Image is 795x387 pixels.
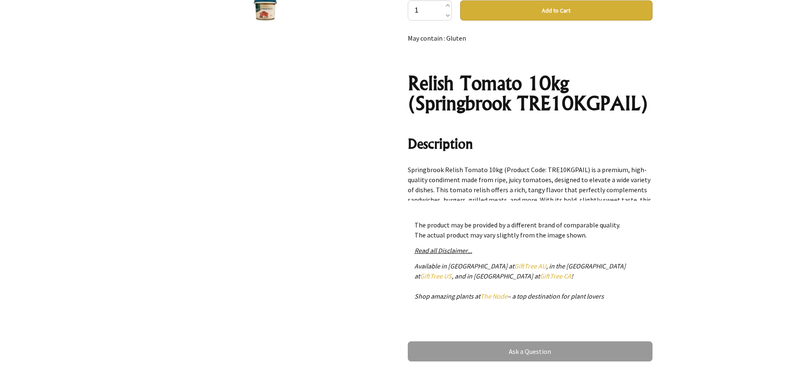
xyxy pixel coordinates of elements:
strong: Description [408,135,473,152]
a: Ask a Question [408,341,653,361]
a: Read all Disclaimer... [414,246,472,255]
p: May contain : Gluten [408,33,653,53]
button: Add to Cart [460,0,653,21]
a: GiftTree CA [540,272,571,280]
a: GiftTree US [420,272,452,280]
p: The product may be provided by a different brand of comparable quality. The actual product may va... [414,220,646,240]
p: Springbrook Relish Tomato 10kg (Product Code: TRE10KGPAIL) is a premium, high-quality condiment m... [408,165,653,225]
em: Available in [GEOGRAPHIC_DATA] at , in the [GEOGRAPHIC_DATA] at , and in [GEOGRAPHIC_DATA] at ! S... [414,262,626,300]
strong: Relish Tomato 10kg (Springbrook TRE10KGPAIL) [408,72,648,115]
a: The Node [480,292,508,300]
a: GiftTree AU [514,262,546,270]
